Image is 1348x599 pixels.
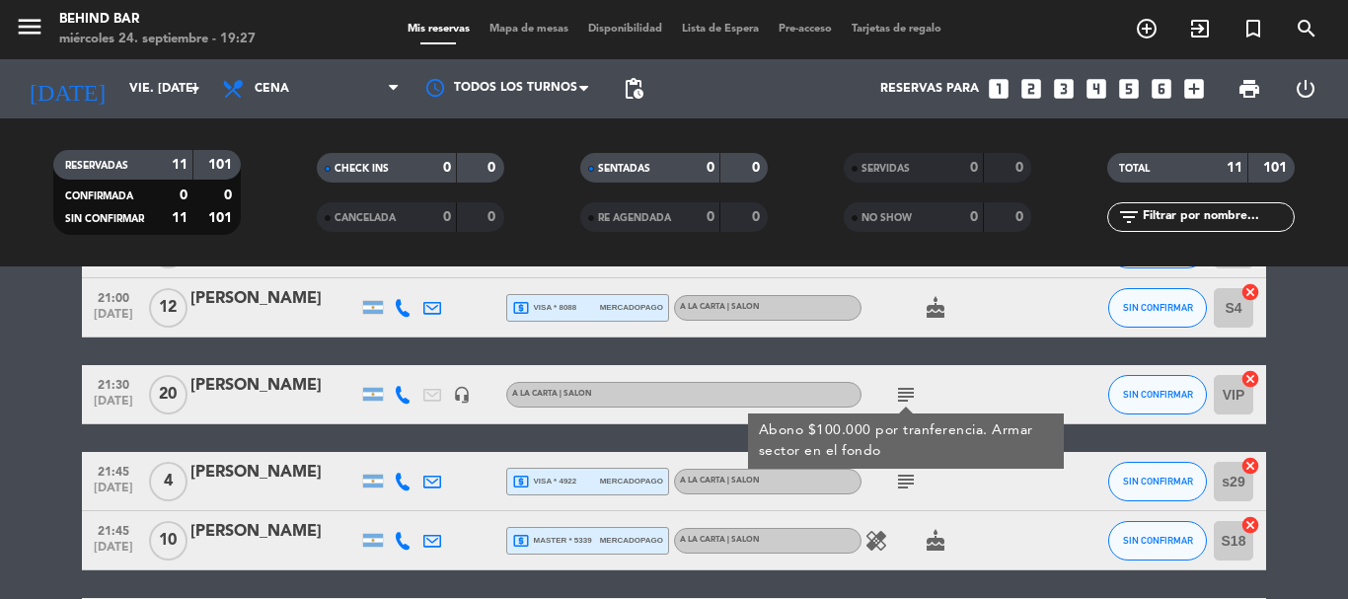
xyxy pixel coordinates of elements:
[894,470,918,493] i: subject
[861,213,912,223] span: NO SHOW
[598,164,650,174] span: SENTADAS
[600,475,663,487] span: mercadopago
[172,211,187,225] strong: 11
[190,286,358,312] div: [PERSON_NAME]
[89,482,138,504] span: [DATE]
[208,211,236,225] strong: 101
[842,24,951,35] span: Tarjetas de regalo
[335,213,396,223] span: CANCELADA
[443,161,451,175] strong: 0
[752,210,764,224] strong: 0
[190,460,358,486] div: [PERSON_NAME]
[89,518,138,541] span: 21:45
[398,24,480,35] span: Mis reservas
[89,308,138,331] span: [DATE]
[970,210,978,224] strong: 0
[190,519,358,545] div: [PERSON_NAME]
[89,285,138,308] span: 21:00
[487,210,499,224] strong: 0
[89,395,138,417] span: [DATE]
[512,473,576,490] span: visa * 4922
[65,191,133,201] span: CONFIRMADA
[1149,76,1174,102] i: looks_6
[1237,77,1261,101] span: print
[707,210,714,224] strong: 0
[1227,161,1242,175] strong: 11
[600,534,663,547] span: mercadopago
[1084,76,1109,102] i: looks_4
[1181,76,1207,102] i: add_box
[707,161,714,175] strong: 0
[224,188,236,202] strong: 0
[672,24,769,35] span: Lista de Espera
[65,214,144,224] span: SIN CONFIRMAR
[512,532,530,550] i: local_atm
[1294,77,1317,101] i: power_settings_new
[861,164,910,174] span: SERVIDAS
[15,12,44,48] button: menu
[1108,462,1207,501] button: SIN CONFIRMAR
[512,532,592,550] span: master * 5339
[15,67,119,111] i: [DATE]
[1123,389,1193,400] span: SIN CONFIRMAR
[1015,161,1027,175] strong: 0
[894,383,918,407] i: subject
[752,161,764,175] strong: 0
[1135,17,1159,40] i: add_circle_outline
[89,372,138,395] span: 21:30
[1240,515,1260,535] i: cancel
[1241,17,1265,40] i: turned_in_not
[598,213,671,223] span: RE AGENDADA
[680,536,760,544] span: A LA CARTA | SALON
[15,12,44,41] i: menu
[149,288,187,328] span: 12
[1108,521,1207,561] button: SIN CONFIRMAR
[89,459,138,482] span: 21:45
[335,164,389,174] span: CHECK INS
[149,521,187,561] span: 10
[65,161,128,171] span: RESERVADAS
[578,24,672,35] span: Disponibilidad
[453,386,471,404] i: headset_mic
[59,30,256,49] div: miércoles 24. septiembre - 19:27
[1295,17,1318,40] i: search
[1263,161,1291,175] strong: 101
[190,373,358,399] div: [PERSON_NAME]
[1240,369,1260,389] i: cancel
[986,76,1011,102] i: looks_one
[512,299,530,317] i: local_atm
[1119,164,1150,174] span: TOTAL
[1117,205,1141,229] i: filter_list
[172,158,187,172] strong: 11
[1015,210,1027,224] strong: 0
[680,477,760,485] span: A LA CARTA | SALON
[924,296,947,320] i: cake
[1240,282,1260,302] i: cancel
[59,10,256,30] div: Behind Bar
[864,529,888,553] i: healing
[1108,375,1207,414] button: SIN CONFIRMAR
[149,462,187,501] span: 4
[480,24,578,35] span: Mapa de mesas
[600,301,663,314] span: mercadopago
[1240,456,1260,476] i: cancel
[255,82,289,96] span: Cena
[1108,288,1207,328] button: SIN CONFIRMAR
[1123,476,1193,487] span: SIN CONFIRMAR
[1116,76,1142,102] i: looks_5
[1188,17,1212,40] i: exit_to_app
[512,390,592,398] span: A LA CARTA | SALON
[89,541,138,563] span: [DATE]
[208,158,236,172] strong: 101
[970,161,978,175] strong: 0
[184,77,207,101] i: arrow_drop_down
[149,375,187,414] span: 20
[1123,535,1193,546] span: SIN CONFIRMAR
[1051,76,1077,102] i: looks_3
[622,77,645,101] span: pending_actions
[759,420,1054,462] div: Abono $100.000 por tranferencia. Armar sector en el fondo
[512,299,576,317] span: visa * 8088
[880,82,979,96] span: Reservas para
[924,529,947,553] i: cake
[769,24,842,35] span: Pre-acceso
